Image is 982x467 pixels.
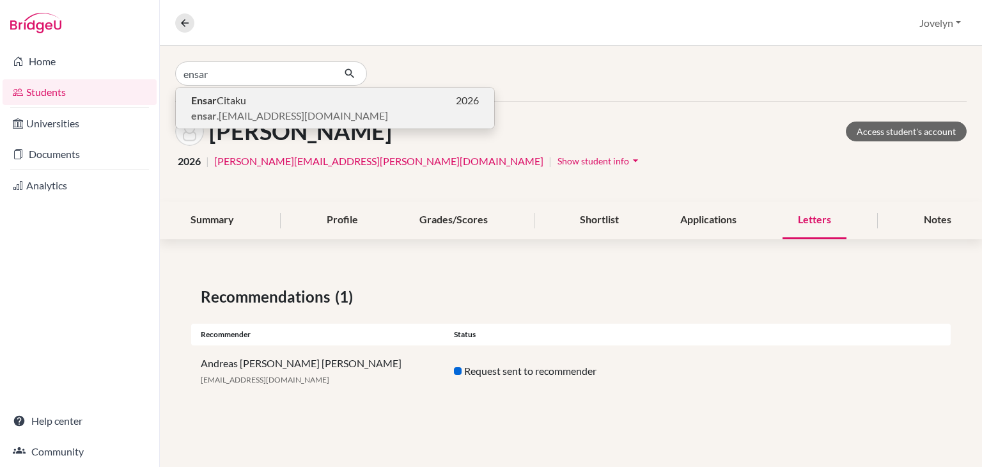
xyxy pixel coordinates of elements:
[176,88,494,129] button: EnsarCitaku2026ensar.[EMAIL_ADDRESS][DOMAIN_NAME]
[3,173,157,198] a: Analytics
[3,111,157,136] a: Universities
[191,329,444,340] div: Recommender
[557,155,629,166] span: Show student info
[665,202,752,239] div: Applications
[214,154,543,169] a: [PERSON_NAME][EMAIL_ADDRESS][PERSON_NAME][DOMAIN_NAME]
[3,49,157,74] a: Home
[3,141,157,167] a: Documents
[191,356,444,386] div: Andreas [PERSON_NAME] [PERSON_NAME]
[191,94,217,106] b: Ensar
[209,118,392,145] h1: [PERSON_NAME]
[456,93,479,108] span: 2026
[175,202,249,239] div: Summary
[191,108,388,123] span: .[EMAIL_ADDRESS][DOMAIN_NAME]
[201,285,335,308] span: Recommendations
[3,439,157,464] a: Community
[783,202,846,239] div: Letters
[201,375,329,384] span: [EMAIL_ADDRESS][DOMAIN_NAME]
[191,109,217,122] b: ensar
[3,79,157,105] a: Students
[629,154,642,167] i: arrow_drop_down
[335,285,358,308] span: (1)
[908,202,967,239] div: Notes
[444,329,698,340] div: Status
[10,13,61,33] img: Bridge-U
[557,151,643,171] button: Show student infoarrow_drop_down
[549,154,552,169] span: |
[178,154,201,169] span: 2026
[3,408,157,434] a: Help center
[846,122,967,141] a: Access student's account
[404,202,503,239] div: Grades/Scores
[565,202,634,239] div: Shortlist
[311,202,373,239] div: Profile
[175,117,204,146] img: Andreas Pille's avatar
[206,154,209,169] span: |
[191,93,246,108] span: Citaku
[914,11,967,35] button: Jovelyn
[175,61,334,86] input: Find student by name...
[444,363,698,379] div: Request sent to recommender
